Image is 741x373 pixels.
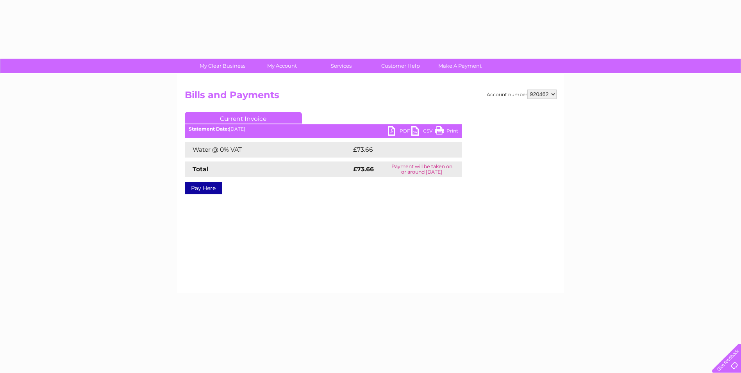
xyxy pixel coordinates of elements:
[435,126,458,138] a: Print
[193,165,209,173] strong: Total
[185,182,222,194] a: Pay Here
[190,59,255,73] a: My Clear Business
[250,59,314,73] a: My Account
[185,112,302,124] a: Current Invoice
[185,126,462,132] div: [DATE]
[185,90,557,104] h2: Bills and Payments
[411,126,435,138] a: CSV
[388,126,411,138] a: PDF
[382,161,462,177] td: Payment will be taken on or around [DATE]
[351,142,446,158] td: £73.66
[189,126,229,132] b: Statement Date:
[487,90,557,99] div: Account number
[353,165,374,173] strong: £73.66
[368,59,433,73] a: Customer Help
[309,59,373,73] a: Services
[185,142,351,158] td: Water @ 0% VAT
[428,59,492,73] a: Make A Payment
